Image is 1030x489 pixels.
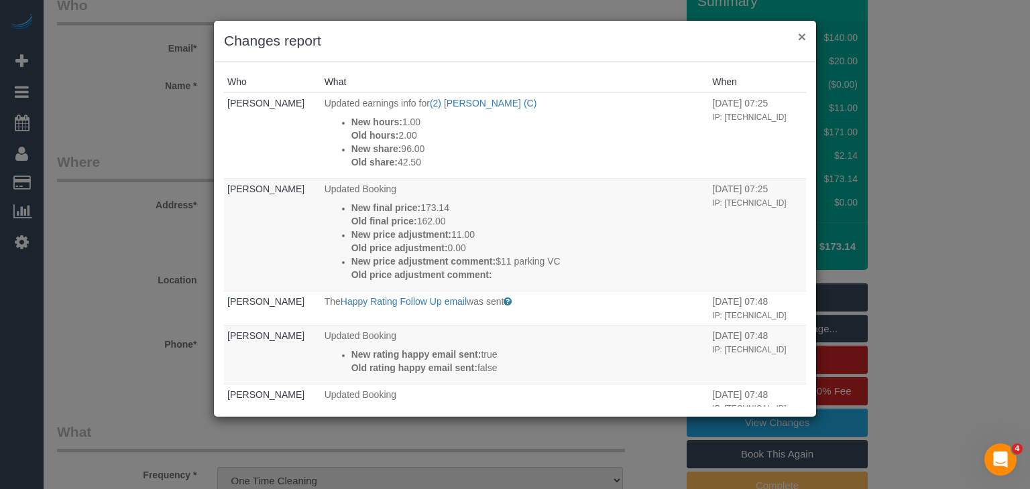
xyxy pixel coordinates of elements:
[325,389,396,400] span: Updated Booking
[321,178,709,291] td: What
[227,389,304,400] a: [PERSON_NAME]
[351,241,706,255] p: 0.00
[321,92,709,178] td: What
[224,72,321,92] th: Who
[224,291,321,325] td: Who
[325,296,341,307] span: The
[224,325,321,384] td: Who
[351,129,706,142] p: 2.00
[351,228,706,241] p: 11.00
[351,143,402,154] strong: New share:
[351,216,417,226] strong: Old final price:
[351,202,420,213] strong: New final price:
[351,269,492,280] strong: Old price adjustment comment:
[351,214,706,228] p: 162.00
[227,330,304,341] a: [PERSON_NAME]
[351,348,706,361] p: true
[709,92,806,178] td: When
[351,361,706,374] p: false
[712,345,786,354] small: IP: [TECHNICAL_ID]
[798,29,806,44] button: ×
[325,330,396,341] span: Updated Booking
[224,92,321,178] td: Who
[709,325,806,384] td: When
[351,256,496,267] strong: New price adjustment comment:
[351,115,706,129] p: 1.00
[351,155,706,169] p: 42.50
[351,242,448,253] strong: Old price adjustment:
[321,325,709,384] td: What
[351,201,706,214] p: 173.14
[712,113,786,122] small: IP: [TECHNICAL_ID]
[321,291,709,325] td: What
[984,443,1017,476] iframe: Intercom live chat
[325,184,396,194] span: Updated Booking
[467,296,504,307] span: was sent
[712,311,786,320] small: IP: [TECHNICAL_ID]
[1012,443,1023,454] span: 4
[224,178,321,291] td: Who
[709,291,806,325] td: When
[325,98,430,109] span: Updated earnings info for
[224,31,806,51] h3: Changes report
[227,98,304,109] a: [PERSON_NAME]
[351,130,399,141] strong: Old hours:
[351,229,451,240] strong: New price adjustment:
[227,296,304,307] a: [PERSON_NAME]
[351,142,706,155] p: 96.00
[351,117,402,127] strong: New hours:
[351,157,398,167] strong: Old share:
[227,184,304,194] a: [PERSON_NAME]
[341,296,467,307] a: Happy Rating Follow Up email
[321,72,709,92] th: What
[351,255,706,268] p: $11 parking VC
[214,21,816,417] sui-modal: Changes report
[712,404,786,413] small: IP: [TECHNICAL_ID]
[709,72,806,92] th: When
[430,98,536,109] a: (2) [PERSON_NAME] (C)
[709,178,806,291] td: When
[351,362,477,373] strong: Old rating happy email sent:
[712,198,786,208] small: IP: [TECHNICAL_ID]
[351,349,481,360] strong: New rating happy email sent:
